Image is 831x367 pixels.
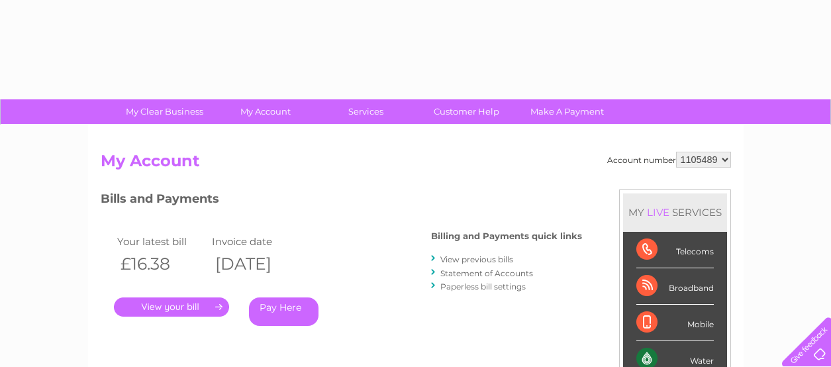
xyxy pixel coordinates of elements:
div: Account number [607,152,731,168]
h2: My Account [101,152,731,177]
th: £16.38 [114,250,209,278]
a: Make A Payment [513,99,622,124]
div: MY SERVICES [623,193,727,231]
a: Paperless bill settings [440,282,526,291]
a: Pay Here [249,297,318,326]
div: Broadband [636,268,714,305]
div: Mobile [636,305,714,341]
h3: Bills and Payments [101,189,582,213]
a: My Clear Business [110,99,219,124]
h4: Billing and Payments quick links [431,231,582,241]
div: LIVE [644,206,672,219]
a: Customer Help [412,99,521,124]
a: View previous bills [440,254,513,264]
div: Telecoms [636,232,714,268]
td: Your latest bill [114,233,209,250]
th: [DATE] [209,250,304,278]
a: . [114,297,229,317]
td: Invoice date [209,233,304,250]
a: My Account [211,99,320,124]
a: Services [311,99,420,124]
a: Statement of Accounts [440,268,533,278]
